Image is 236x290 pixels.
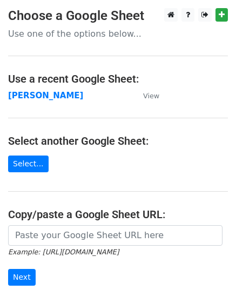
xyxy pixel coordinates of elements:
[8,8,228,24] h3: Choose a Google Sheet
[8,225,222,246] input: Paste your Google Sheet URL here
[8,156,49,172] a: Select...
[132,91,159,100] a: View
[8,248,119,256] small: Example: [URL][DOMAIN_NAME]
[8,269,36,286] input: Next
[143,92,159,100] small: View
[8,28,228,39] p: Use one of the options below...
[8,208,228,221] h4: Copy/paste a Google Sheet URL:
[8,134,228,147] h4: Select another Google Sheet:
[8,72,228,85] h4: Use a recent Google Sheet:
[8,91,83,100] a: [PERSON_NAME]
